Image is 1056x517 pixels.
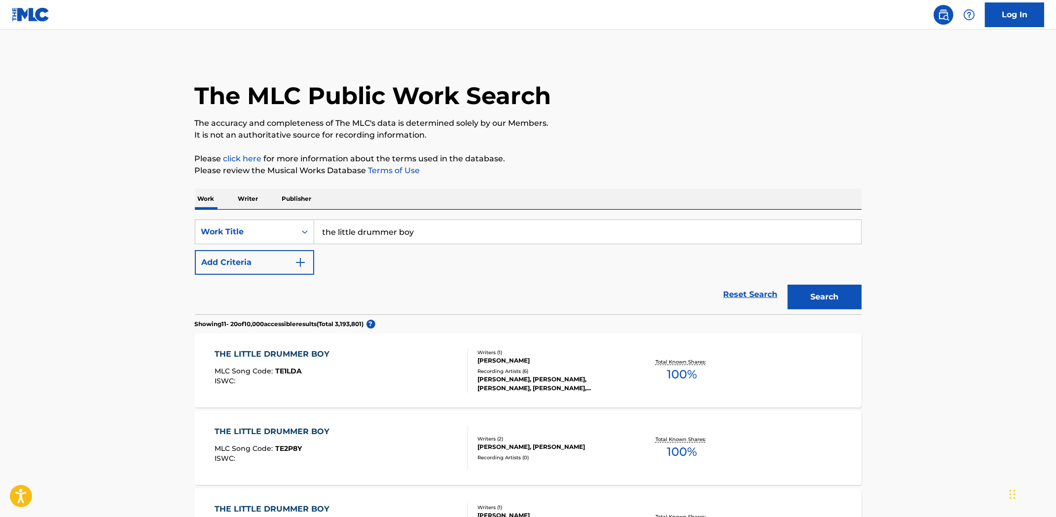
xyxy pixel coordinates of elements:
[12,7,50,22] img: MLC Logo
[235,188,261,209] p: Writer
[1007,470,1056,517] iframe: Chat Widget
[215,503,334,515] div: THE LITTLE DRUMMER BOY
[195,411,862,485] a: THE LITTLE DRUMMER BOYMLC Song Code:TE2P8YISWC:Writers (2)[PERSON_NAME], [PERSON_NAME]Recording A...
[963,9,975,21] img: help
[275,444,302,453] span: TE2P8Y
[195,320,364,329] p: Showing 11 - 20 of 10,000 accessible results (Total 3,193,801 )
[788,285,862,309] button: Search
[215,444,275,453] span: MLC Song Code :
[667,366,697,383] span: 100 %
[959,5,979,25] div: Help
[195,165,862,177] p: Please review the Musical Works Database
[195,188,218,209] p: Work
[477,349,626,356] div: Writers ( 1 )
[215,376,238,385] span: ISWC :
[195,250,314,275] button: Add Criteria
[477,435,626,443] div: Writers ( 2 )
[985,2,1044,27] a: Log In
[195,333,862,407] a: THE LITTLE DRUMMER BOYMLC Song Code:TE1LDAISWC:Writers (1)[PERSON_NAME]Recording Artists (6)[PERS...
[667,443,697,461] span: 100 %
[215,454,238,463] span: ISWC :
[279,188,315,209] p: Publisher
[366,166,420,175] a: Terms of Use
[215,426,334,438] div: THE LITTLE DRUMMER BOY
[477,504,626,511] div: Writers ( 1 )
[719,284,783,305] a: Reset Search
[477,356,626,365] div: [PERSON_NAME]
[938,9,949,21] img: search
[195,117,862,129] p: The accuracy and completeness of The MLC's data is determined solely by our Members.
[275,367,302,375] span: TE1LDA
[215,348,334,360] div: THE LITTLE DRUMMER BOY
[655,358,708,366] p: Total Known Shares:
[294,257,306,268] img: 9d2ae6d4665cec9f34b9.svg
[201,226,290,238] div: Work Title
[195,129,862,141] p: It is not an authoritative source for recording information.
[1010,480,1016,509] div: Drag
[223,154,262,163] a: click here
[195,220,862,314] form: Search Form
[195,153,862,165] p: Please for more information about the terms used in the database.
[477,368,626,375] div: Recording Artists ( 6 )
[934,5,953,25] a: Public Search
[477,454,626,461] div: Recording Artists ( 0 )
[195,81,551,111] h1: The MLC Public Work Search
[215,367,275,375] span: MLC Song Code :
[477,375,626,393] div: [PERSON_NAME], [PERSON_NAME], [PERSON_NAME], [PERSON_NAME], [PERSON_NAME]
[366,320,375,329] span: ?
[477,443,626,451] div: [PERSON_NAME], [PERSON_NAME]
[655,436,708,443] p: Total Known Shares:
